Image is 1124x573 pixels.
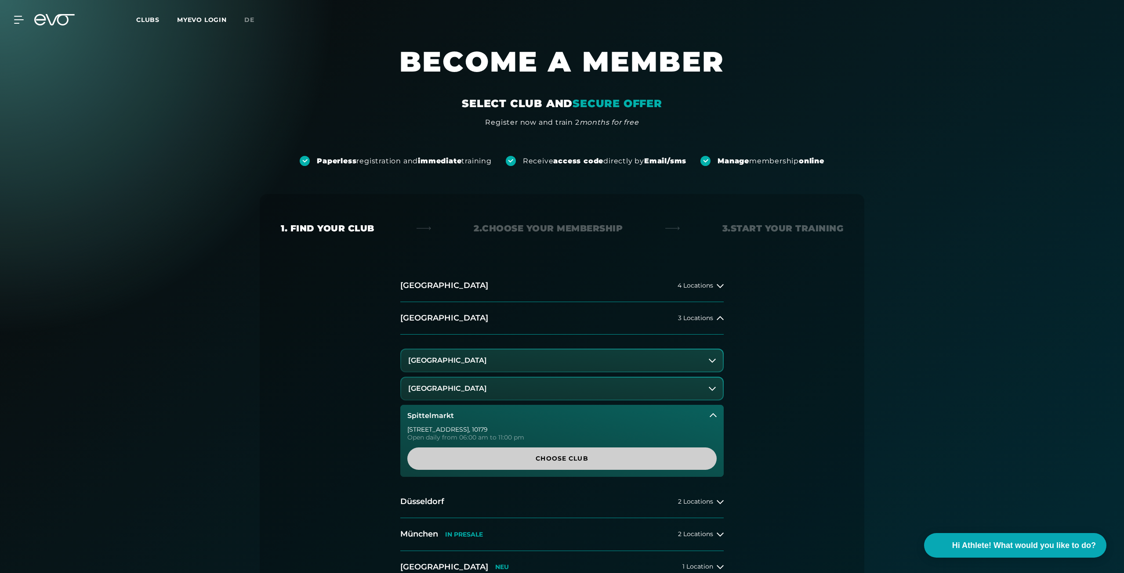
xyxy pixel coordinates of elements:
h2: [GEOGRAPHIC_DATA] [400,280,488,291]
button: [GEOGRAPHIC_DATA] [401,378,723,400]
div: registration and training [317,156,492,166]
button: [GEOGRAPHIC_DATA]4 Locations [400,270,724,302]
a: de [244,15,265,25]
button: MünchenIN PRESALE2 Locations [400,518,724,551]
span: Choose Club [428,454,696,463]
strong: immediate [418,157,461,165]
p: NEU [495,563,509,571]
a: Choose Club [407,447,717,470]
strong: Manage [718,157,749,165]
h1: BECOME A MEMBER [298,44,826,97]
em: months for free [580,118,639,126]
div: membership [718,156,824,166]
button: Düsseldorf2 Locations [400,486,724,518]
strong: Email/sms [644,157,686,165]
div: 3. Start your Training [722,222,844,234]
a: Clubs [136,15,177,24]
h2: Düsseldorf [400,496,444,507]
h2: München [400,529,438,540]
em: SECURE OFFER [573,97,662,110]
div: Receive directly by [523,156,686,166]
strong: Paperless [317,157,356,165]
p: IN PRESALE [445,531,483,538]
span: 2 Locations [678,498,713,505]
span: de [244,16,254,24]
button: [GEOGRAPHIC_DATA] [401,350,723,371]
strong: access code [553,157,603,165]
a: MYEVO LOGIN [177,16,227,24]
span: 4 Locations [678,282,713,289]
button: [GEOGRAPHIC_DATA]3 Locations [400,302,724,335]
div: [STREET_ADDRESS] , 10179 [407,426,717,432]
span: Hi Athlete! What would you like to do? [952,540,1096,551]
button: Hi Athlete! What would you like to do? [924,533,1106,558]
button: Spittelmarkt [400,405,724,427]
span: 1 Location [682,563,713,570]
span: Clubs [136,16,160,24]
span: 2 Locations [678,531,713,537]
div: Open daily from 06:00 am to 11:00 pm [407,434,717,440]
span: 3 Locations [678,315,713,321]
strong: online [799,157,824,165]
div: SELECT CLUB AND [462,97,662,111]
div: 1. Find your club [281,222,374,234]
h3: [GEOGRAPHIC_DATA] [408,385,487,393]
h3: [GEOGRAPHIC_DATA] [408,357,487,364]
h2: [GEOGRAPHIC_DATA] [400,562,488,573]
h2: [GEOGRAPHIC_DATA] [400,313,488,324]
h3: Spittelmarkt [407,412,454,420]
div: Register now and train 2 [485,117,638,128]
div: 2. Choose your membership [474,222,623,234]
